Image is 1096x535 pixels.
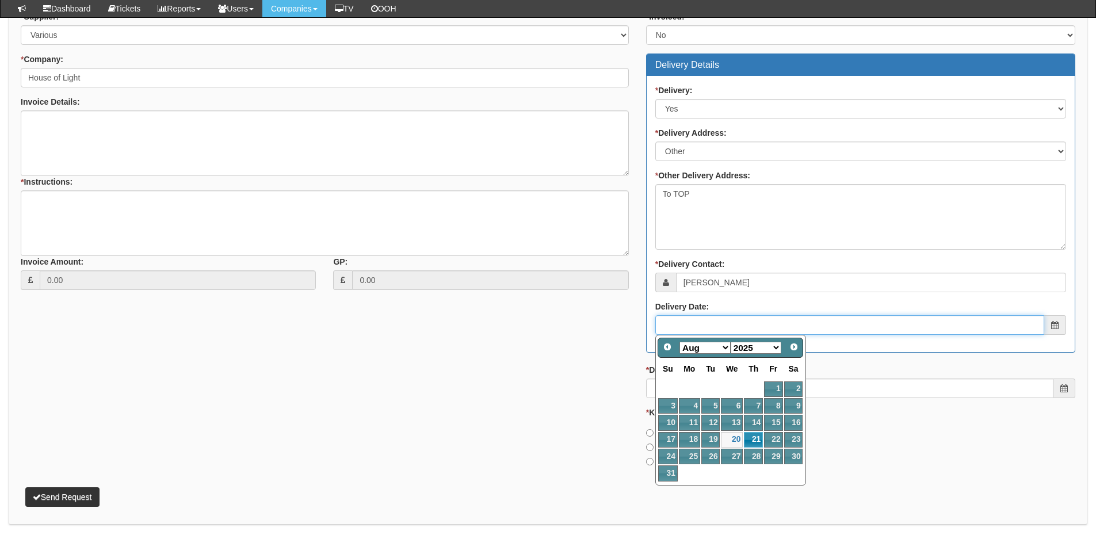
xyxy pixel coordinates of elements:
a: 6 [721,398,743,414]
a: 19 [701,432,720,448]
a: 11 [679,415,700,430]
label: Kit Fund: [646,407,685,418]
label: Invoice [646,456,683,467]
a: 31 [658,465,678,481]
a: 17 [658,432,678,448]
a: 27 [721,449,743,464]
label: Delivery Date: [655,301,709,312]
a: 1 [764,381,782,397]
label: Delivery: [655,85,693,96]
label: Instructions: [21,176,72,188]
a: 15 [764,415,782,430]
a: 25 [679,449,700,464]
button: Send Request [25,487,100,507]
span: Prev [663,342,672,351]
label: Check Kit Fund [646,441,713,453]
label: Other Delivery Address: [655,170,750,181]
a: 5 [701,398,720,414]
a: 16 [784,415,803,430]
label: Company: [21,54,63,65]
a: 3 [658,398,678,414]
a: 14 [744,415,763,430]
a: 13 [721,415,743,430]
h3: Delivery Details [655,60,1066,70]
span: Thursday [749,364,758,373]
span: Saturday [789,364,799,373]
a: 18 [679,432,700,448]
a: 26 [701,449,720,464]
a: 28 [744,449,763,464]
label: Invoice Details: [21,96,80,108]
a: 24 [658,449,678,464]
label: Delivery Address: [655,127,727,139]
span: Monday [683,364,695,373]
input: Invoice [646,458,654,465]
label: From Kit Fund [646,427,709,438]
label: Invoice Amount: [21,256,83,267]
a: 10 [658,415,678,430]
label: Delivery Contact: [655,258,725,270]
a: 12 [701,415,720,430]
label: GP: [333,256,347,267]
a: 7 [744,398,763,414]
a: 22 [764,432,782,448]
a: 23 [784,432,803,448]
span: Sunday [663,364,673,373]
a: 20 [721,432,743,448]
a: 8 [764,398,782,414]
label: Date Required By: [646,364,719,376]
a: 9 [784,398,803,414]
span: Wednesday [726,364,738,373]
a: 4 [679,398,700,414]
a: Next [786,339,802,356]
a: 2 [784,381,803,397]
a: Prev [659,339,675,356]
a: 21 [744,432,763,448]
a: 29 [764,449,782,464]
a: 30 [784,449,803,464]
span: Tuesday [706,364,715,373]
input: Check Kit Fund [646,444,654,451]
span: Friday [769,364,777,373]
span: Next [789,342,799,351]
input: From Kit Fund [646,429,654,437]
